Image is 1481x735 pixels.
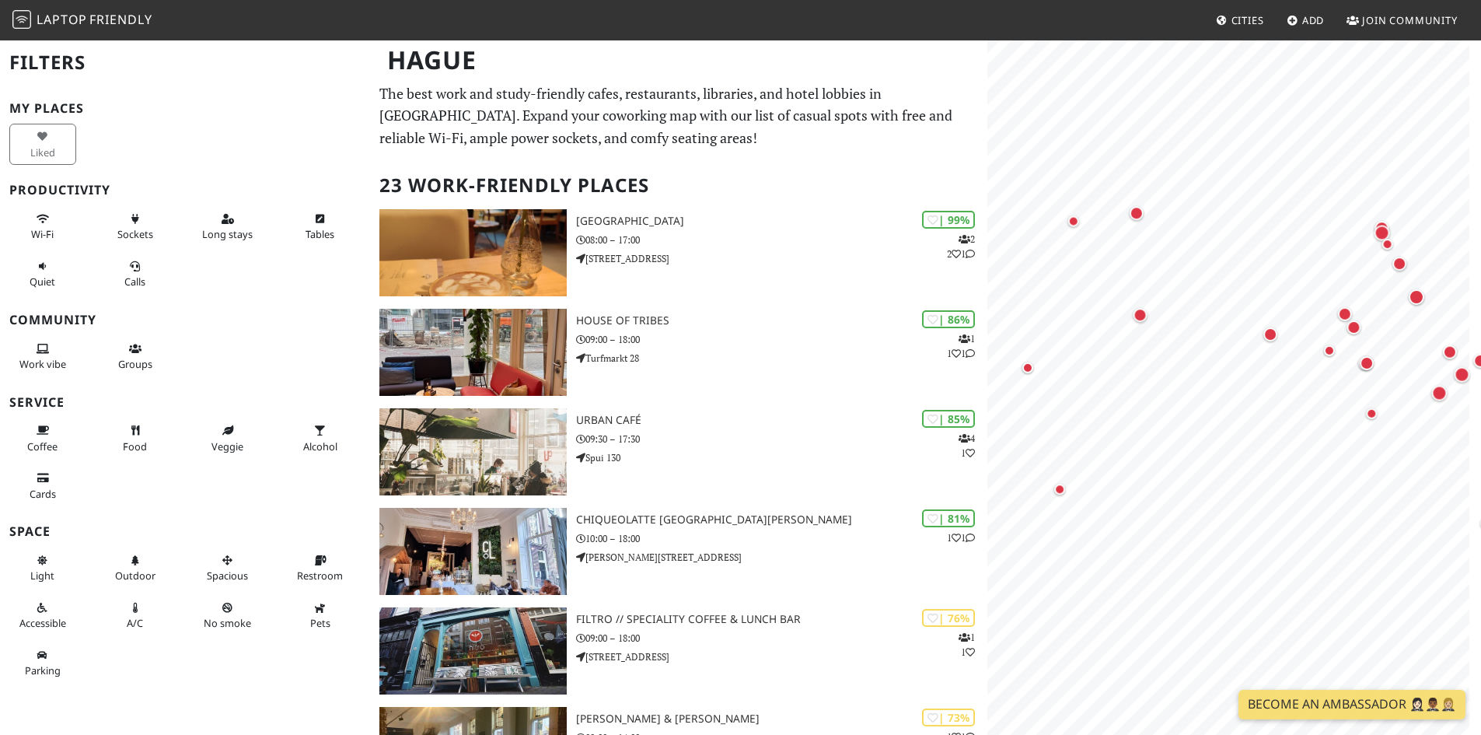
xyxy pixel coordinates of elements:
span: Outdoor area [115,569,155,583]
div: Map marker [1389,254,1409,274]
div: Map marker [1343,317,1364,338]
a: Chiqueolatte Den Haag | 81% 11 Chiqueolatte [GEOGRAPHIC_DATA][PERSON_NAME] 10:00 – 18:00 [PERSON_... [370,508,987,595]
div: Map marker [1371,218,1392,238]
span: Join Community [1362,13,1458,27]
img: House of Tribes [379,309,567,396]
div: Map marker [1126,203,1147,223]
a: Add [1280,6,1331,34]
h3: Chiqueolatte [GEOGRAPHIC_DATA][PERSON_NAME] [576,513,987,527]
h3: Filtro // Speciality Coffee & Lunch Bar [576,613,987,626]
div: Map marker [1428,382,1450,404]
p: 1 1 [959,630,975,660]
p: 08:00 – 17:00 [576,233,987,247]
div: | 85% [922,410,975,428]
a: Join Community [1340,6,1464,34]
div: Map marker [1050,480,1069,499]
img: LaptopFriendly [12,10,31,29]
h3: [GEOGRAPHIC_DATA] [576,215,987,228]
button: Spacious [194,548,261,589]
span: Food [123,439,147,453]
button: Light [9,548,76,589]
a: Cities [1210,6,1270,34]
div: Map marker [1362,404,1381,422]
div: | 81% [922,509,975,527]
button: Alcohol [287,418,354,459]
img: Urban Café [379,408,567,495]
div: Map marker [1378,235,1397,254]
button: Tables [287,206,354,247]
h3: Service [9,395,361,410]
div: Map marker [1451,363,1473,385]
span: Accessible [19,616,66,630]
a: Urban Café | 85% 41 Urban Café 09:30 – 17:30 Spui 130 [370,408,987,495]
p: [STREET_ADDRESS] [576,251,987,266]
div: Map marker [1406,286,1427,308]
button: Parking [9,642,76,684]
button: Long stays [194,206,261,247]
p: 09:00 – 18:00 [576,332,987,347]
div: Map marker [1440,341,1460,362]
div: Map marker [1355,353,1375,373]
img: Chiqueolatte Den Haag [379,508,567,595]
div: Map marker [1260,324,1280,345]
span: Parking [25,663,61,677]
button: Quiet [9,254,76,295]
div: Map marker [1130,305,1151,325]
span: Add [1302,13,1325,27]
h3: Productivity [9,183,361,198]
h3: Urban Café [576,414,987,427]
button: A/C [102,595,169,636]
img: Barista Cafe Frederikstraat [379,209,567,296]
a: House of Tribes | 86% 111 House of Tribes 09:00 – 18:00 Turfmarkt 28 [370,309,987,396]
span: Air conditioned [127,616,143,630]
div: Map marker [1357,353,1377,373]
button: Restroom [287,548,354,589]
h3: House of Tribes [576,314,987,327]
div: Map marker [1371,222,1393,243]
p: Spui 130 [576,450,987,465]
button: Groups [102,336,169,377]
span: Spacious [207,569,248,583]
span: Cities [1231,13,1264,27]
button: Accessible [9,595,76,636]
h3: Space [9,524,361,539]
p: [STREET_ADDRESS] [576,649,987,664]
button: Cards [9,465,76,506]
button: Food [102,418,169,459]
h2: Filters [9,39,361,86]
button: Veggie [194,418,261,459]
span: Coffee [27,439,58,453]
h2: 23 Work-Friendly Places [379,162,978,209]
span: Power sockets [117,227,153,241]
p: 4 1 [959,431,975,460]
button: Work vibe [9,336,76,377]
span: Alcohol [303,439,337,453]
button: Calls [102,254,169,295]
button: Outdoor [102,548,169,589]
div: Map marker [1335,303,1355,324]
h3: [PERSON_NAME] & [PERSON_NAME] [576,712,987,726]
span: Restroom [297,569,343,583]
p: The best work and study-friendly cafes, restaurants, libraries, and hotel lobbies in [GEOGRAPHIC_... [379,82,978,149]
p: 1 1 1 [947,331,975,361]
p: 09:00 – 18:00 [576,631,987,646]
span: Laptop [37,11,87,28]
div: | 73% [922,709,975,726]
span: People working [19,357,66,371]
a: LaptopFriendly LaptopFriendly [12,7,152,34]
button: Wi-Fi [9,206,76,247]
img: Filtro // Speciality Coffee & Lunch Bar [379,607,567,695]
button: No smoke [194,595,261,636]
span: Quiet [30,275,55,289]
p: 1 1 [947,530,975,545]
span: Stable Wi-Fi [31,227,54,241]
div: Map marker [1018,358,1037,376]
span: Veggie [211,439,243,453]
p: 09:30 – 17:30 [576,432,987,446]
span: Credit cards [30,487,56,501]
p: Turfmarkt 28 [576,351,987,366]
a: Filtro // Speciality Coffee & Lunch Bar | 76% 11 Filtro // Speciality Coffee & Lunch Bar 09:00 – ... [370,607,987,695]
button: Pets [287,595,354,636]
div: | 76% [922,609,975,627]
h1: Hague [375,39,984,82]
